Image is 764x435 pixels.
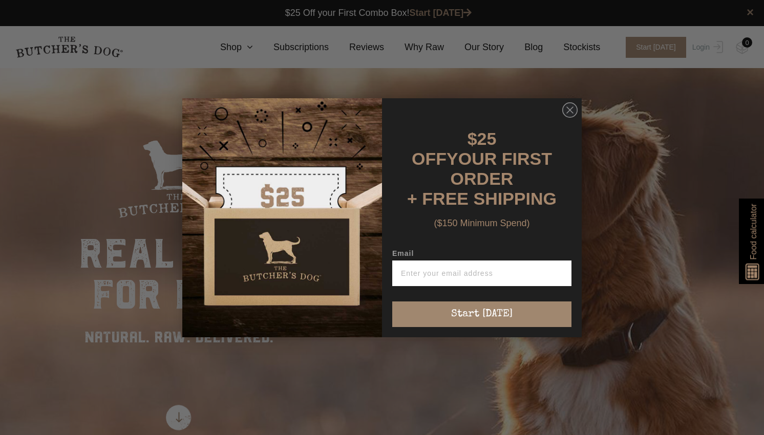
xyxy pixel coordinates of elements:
[392,301,571,327] button: Start [DATE]
[434,218,529,228] span: ($150 Minimum Spend)
[392,249,571,260] label: Email
[747,204,759,259] span: Food calculator
[562,102,578,118] button: Close dialog
[182,98,382,337] img: d0d537dc-5429-4832-8318-9955428ea0a1.jpeg
[412,129,496,168] span: $25 OFF
[407,149,557,208] span: YOUR FIRST ORDER + FREE SHIPPING
[392,260,571,286] input: Enter your email address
